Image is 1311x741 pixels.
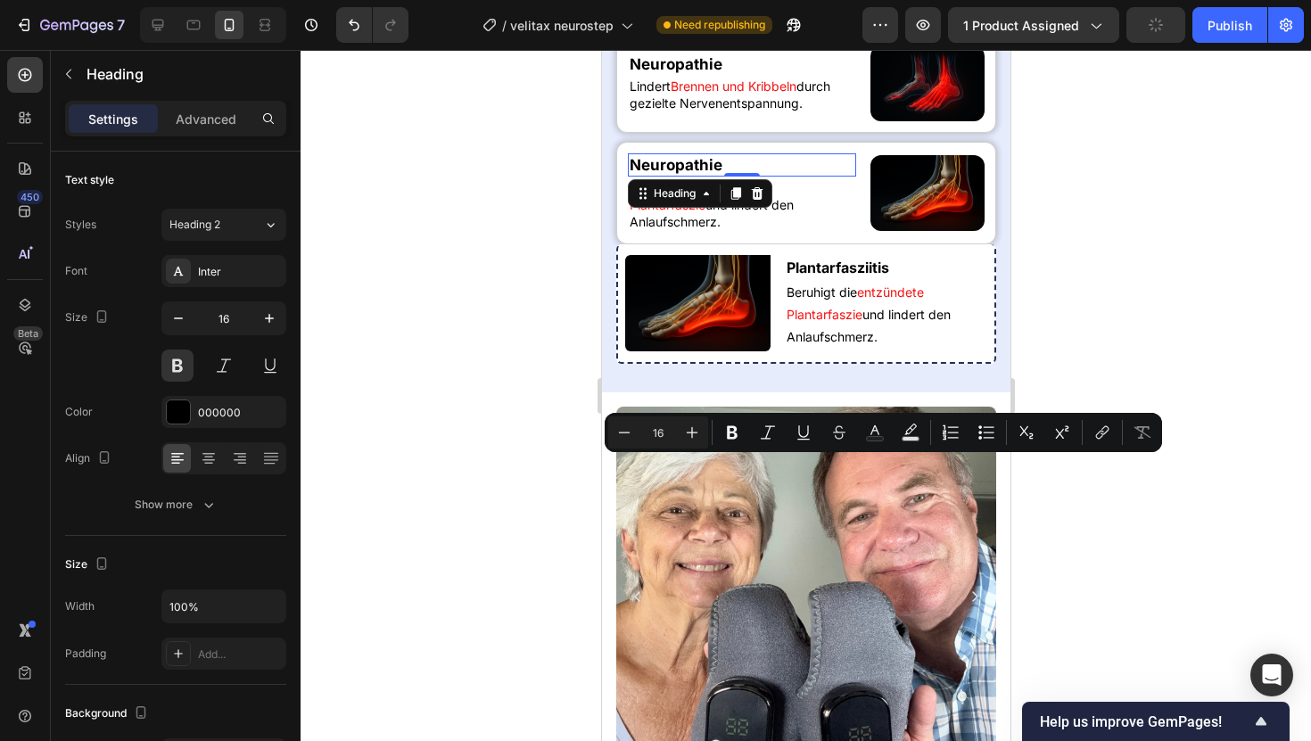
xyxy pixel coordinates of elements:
[605,413,1162,452] div: Editor contextual toolbar
[65,553,112,577] div: Size
[185,231,384,299] p: Beruhigt die und lindert den Anlaufschmerz.
[185,235,322,272] span: entzündete Plantarfaszie
[117,14,125,36] p: 7
[183,229,386,301] div: Rich Text Editor. Editing area: main
[1250,654,1293,696] div: Open Intercom Messenger
[65,263,87,279] div: Font
[948,7,1119,43] button: 1 product assigned
[183,207,386,229] h2: Rich Text Editor. Editing area: main
[29,539,43,554] button: Carousel Back Arrow
[169,217,220,233] span: Heading 2
[268,105,383,181] img: image_demo.jpg
[88,110,138,128] p: Settings
[1040,711,1272,732] button: Show survey - Help us improve GemPages!
[65,172,114,188] div: Text style
[48,136,97,152] div: Heading
[23,205,169,301] img: image_demo.jpg
[602,50,1010,741] iframe: Design area
[65,404,93,420] div: Color
[198,646,282,663] div: Add...
[674,17,765,33] span: Need republishing
[963,16,1079,35] span: 1 product assigned
[198,264,282,280] div: Inter
[26,127,254,183] div: Rich Text Editor. Editing area: main
[336,7,408,43] div: Undo/Redo
[1192,7,1267,43] button: Publish
[65,646,106,662] div: Padding
[502,16,507,35] span: /
[17,190,43,204] div: 450
[162,590,285,622] input: Auto
[87,63,279,85] p: Heading
[198,405,282,421] div: 000000
[65,702,152,726] div: Background
[65,447,115,471] div: Align
[510,16,614,35] span: velitax neurostep
[176,110,236,128] p: Advanced
[65,217,96,233] div: Styles
[28,129,165,162] span: entzündete Plantarfaszie
[366,539,380,554] button: Carousel Next Arrow
[13,326,43,341] div: Beta
[65,598,95,614] div: Width
[1208,16,1252,35] div: Publish
[7,7,133,43] button: 7
[28,128,252,181] p: Beruhigt die und lindert den Anlaufschmerz.
[65,306,112,330] div: Size
[26,103,254,127] h2: Neuropathie
[1040,713,1250,730] span: Help us improve GemPages!
[185,209,384,227] p: Plantarfasziitis
[65,489,286,521] button: Show more
[161,209,286,241] button: Heading 2
[135,496,218,514] div: Show more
